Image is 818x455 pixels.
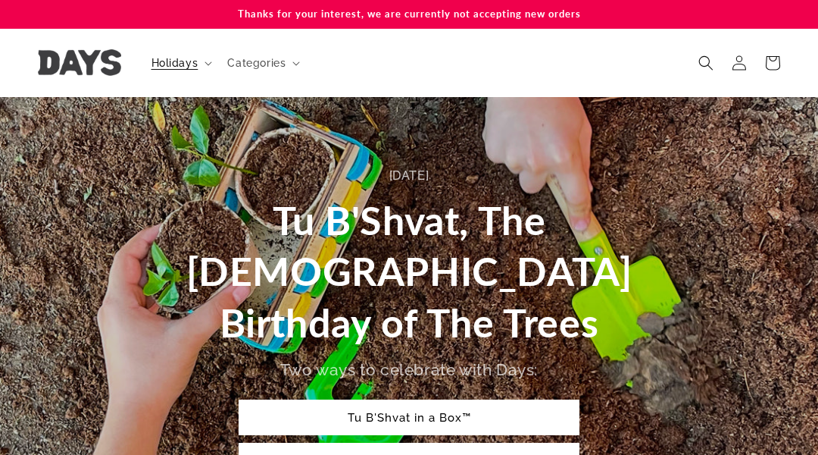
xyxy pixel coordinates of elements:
span: Categories [227,56,286,70]
summary: Search [689,46,723,80]
span: Two ways to celebrate with Days: [280,360,538,379]
summary: Categories [218,47,306,79]
summary: Holidays [142,47,219,79]
span: Holidays [151,56,198,70]
span: Tu B'Shvat, The [DEMOGRAPHIC_DATA] Birthday of The Trees [186,196,632,346]
img: Days United [38,49,121,76]
div: [DATE] [178,165,640,187]
a: Tu B'Shvat in a Box™ [239,400,579,435]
